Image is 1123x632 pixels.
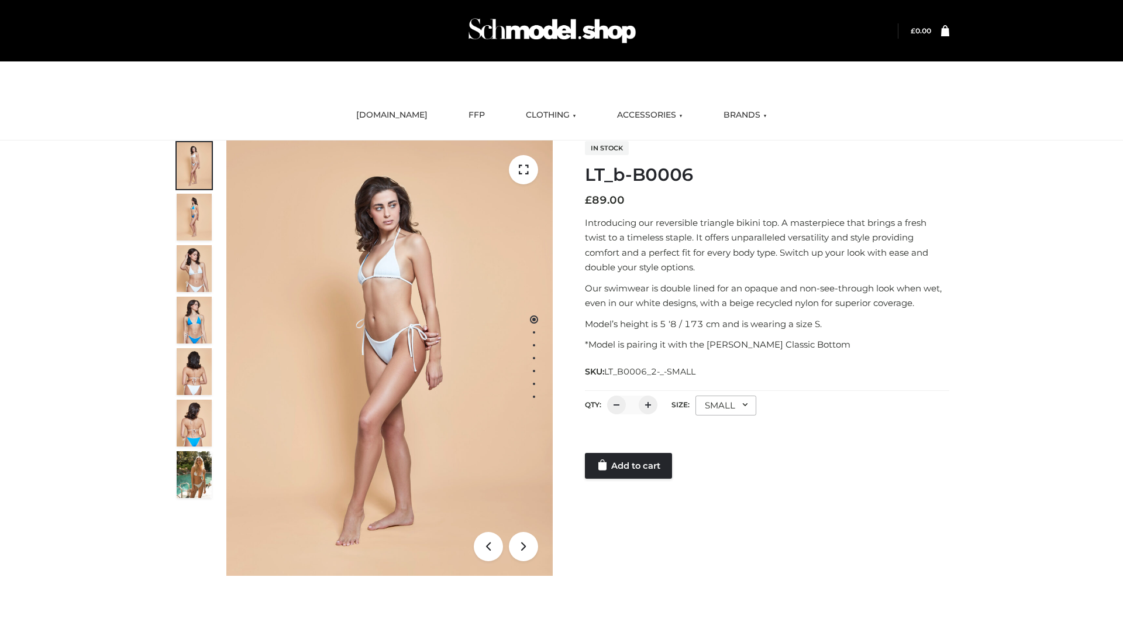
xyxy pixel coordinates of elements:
[177,194,212,241] img: ArielClassicBikiniTop_CloudNine_AzureSky_OW114ECO_2-scaled.jpg
[464,8,640,54] img: Schmodel Admin 964
[177,142,212,189] img: ArielClassicBikiniTop_CloudNine_AzureSky_OW114ECO_1-scaled.jpg
[177,348,212,395] img: ArielClassicBikiniTop_CloudNine_AzureSky_OW114ECO_7-scaled.jpg
[585,365,697,379] span: SKU:
[585,215,949,275] p: Introducing our reversible triangle bikini top. A masterpiece that brings a fresh twist to a time...
[585,164,949,186] h1: LT_b-B0006
[585,194,625,207] bdi: 89.00
[585,453,672,479] a: Add to cart
[177,451,212,498] img: Arieltop_CloudNine_AzureSky2.jpg
[911,26,931,35] a: £0.00
[585,337,949,352] p: *Model is pairing it with the [PERSON_NAME] Classic Bottom
[585,194,592,207] span: £
[911,26,931,35] bdi: 0.00
[177,400,212,446] img: ArielClassicBikiniTop_CloudNine_AzureSky_OW114ECO_8-scaled.jpg
[347,102,436,128] a: [DOMAIN_NAME]
[177,297,212,344] img: ArielClassicBikiniTop_CloudNine_AzureSky_OW114ECO_4-scaled.jpg
[715,102,776,128] a: BRANDS
[608,102,691,128] a: ACCESSORIES
[604,366,695,377] span: LT_B0006_2-_-SMALL
[585,317,949,332] p: Model’s height is 5 ‘8 / 173 cm and is wearing a size S.
[226,140,553,576] img: ArielClassicBikiniTop_CloudNine_AzureSky_OW114ECO_1
[671,400,690,409] label: Size:
[695,396,756,415] div: SMALL
[585,141,629,155] span: In stock
[585,400,601,409] label: QTY:
[460,102,494,128] a: FFP
[517,102,585,128] a: CLOTHING
[177,245,212,292] img: ArielClassicBikiniTop_CloudNine_AzureSky_OW114ECO_3-scaled.jpg
[585,281,949,311] p: Our swimwear is double lined for an opaque and non-see-through look when wet, even in our white d...
[911,26,915,35] span: £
